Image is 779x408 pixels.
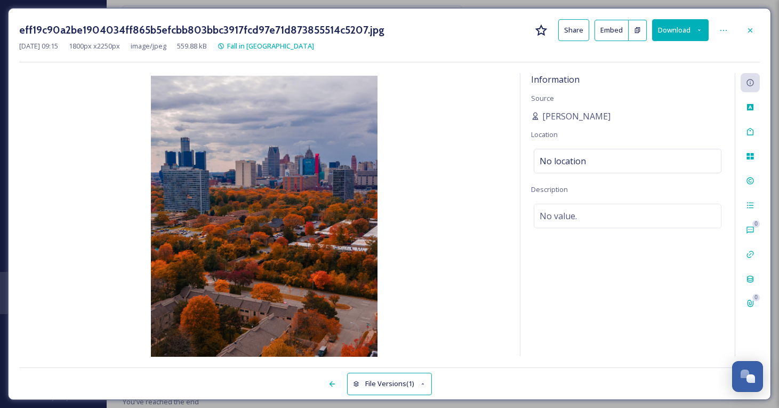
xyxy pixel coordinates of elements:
span: image/jpeg [131,41,166,51]
button: Download [652,19,709,41]
span: [PERSON_NAME] [542,110,611,123]
img: eff19c90a2be1904034ff865b5efcbb803bbc3917fcd97e71d873855514c5207.jpg [19,76,509,359]
span: No value. [540,210,577,222]
button: Embed [595,20,629,41]
span: Source [531,93,554,103]
span: No location [540,155,586,167]
span: Description [531,185,568,194]
div: 0 [752,220,760,228]
span: [DATE] 09:15 [19,41,58,51]
button: File Versions(1) [347,373,432,395]
span: Fall in [GEOGRAPHIC_DATA] [227,41,314,51]
button: Open Chat [732,361,763,392]
span: 559.88 kB [177,41,207,51]
span: Location [531,130,558,139]
span: Information [531,74,580,85]
div: 0 [752,294,760,301]
span: 1800 px x 2250 px [69,41,120,51]
h3: eff19c90a2be1904034ff865b5efcbb803bbc3917fcd97e71d873855514c5207.jpg [19,22,384,38]
button: Share [558,19,589,41]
